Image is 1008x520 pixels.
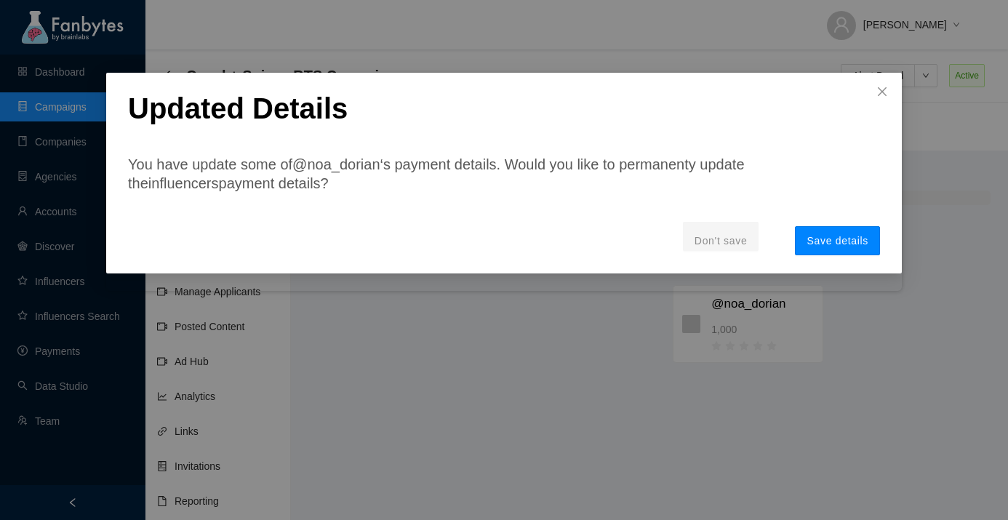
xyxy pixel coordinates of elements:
p: Updated Details [128,91,880,126]
span: close [876,86,888,97]
button: Close [863,73,902,112]
p: You have update some of @noa_dorian ‘s payment details. Would you like to permanenty update the i... [128,155,880,193]
span: Save details [807,235,868,247]
button: Save details [795,226,880,255]
p: Don't save [695,225,748,249]
button: Don't save [683,222,759,251]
